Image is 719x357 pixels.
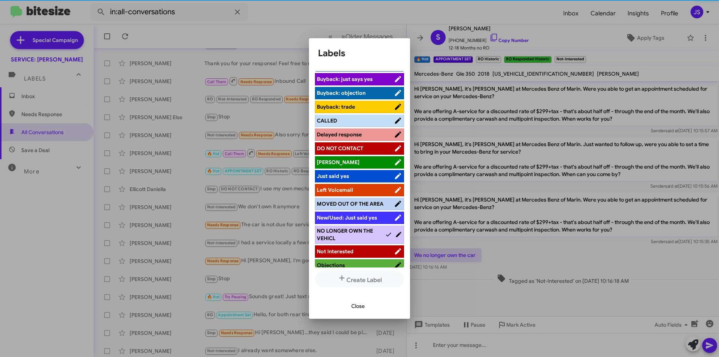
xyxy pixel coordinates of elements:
[317,103,355,110] span: Buyback: trade
[317,90,365,96] span: Buyback: objection
[315,270,404,287] button: Create Label
[317,227,373,242] span: NO LONGER OWN THE VEHICL
[318,47,401,59] h1: Labels
[317,262,345,269] span: Objections
[317,187,353,193] span: Left Voicemail
[317,131,362,138] span: Delayed response
[317,248,354,255] span: Not Interested
[317,173,349,179] span: Just said yes
[317,214,377,221] span: New/Used: Just said yes
[317,159,359,166] span: [PERSON_NAME]
[351,299,365,313] span: Close
[317,117,337,124] span: CALLED
[317,76,373,82] span: Buyback: just says yes
[317,145,363,152] span: DO NOT CONTACT
[345,299,371,313] button: Close
[317,200,383,207] span: MOVED OUT OF THE AREA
